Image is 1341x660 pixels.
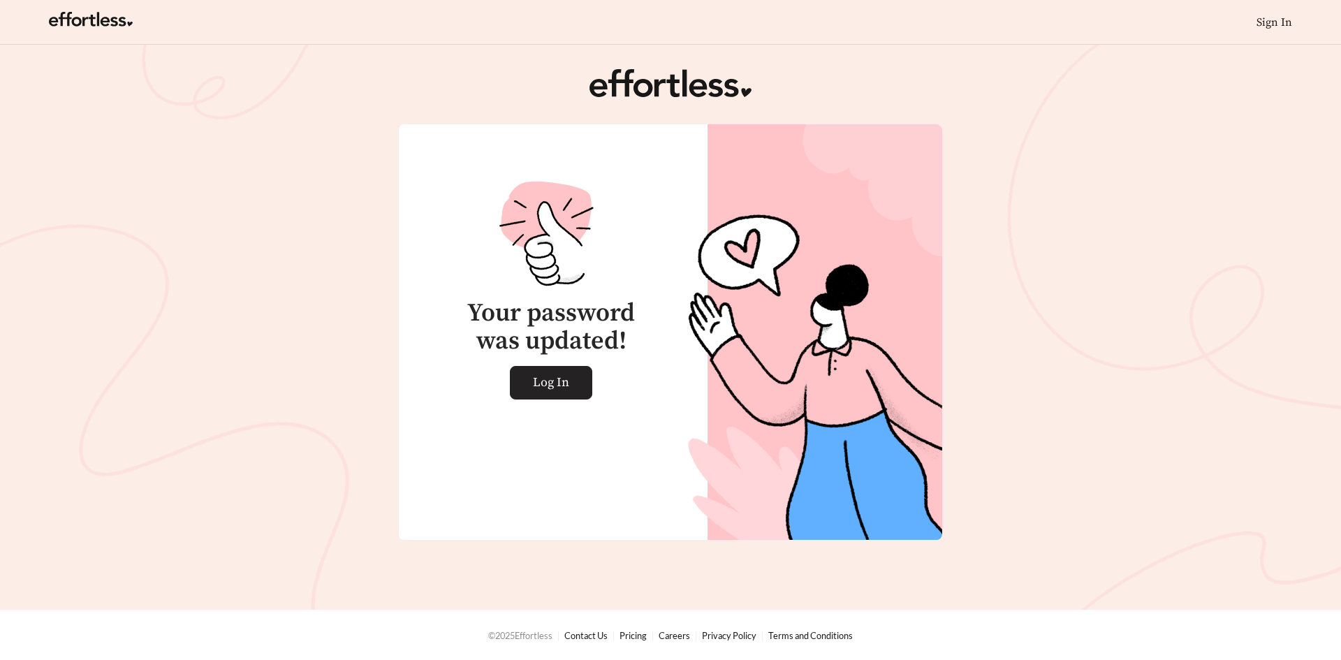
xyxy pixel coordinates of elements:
[620,630,647,641] a: Pricing
[768,630,853,641] a: Terms and Conditions
[510,366,592,399] a: Log In
[1256,15,1292,29] a: Sign In
[659,630,690,641] a: Careers
[702,630,756,641] a: Privacy Policy
[564,630,608,641] a: Contact Us
[467,300,636,355] h3: Your password was updated!
[488,630,552,641] span: © 2025 Effortless
[533,367,569,399] span: Log In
